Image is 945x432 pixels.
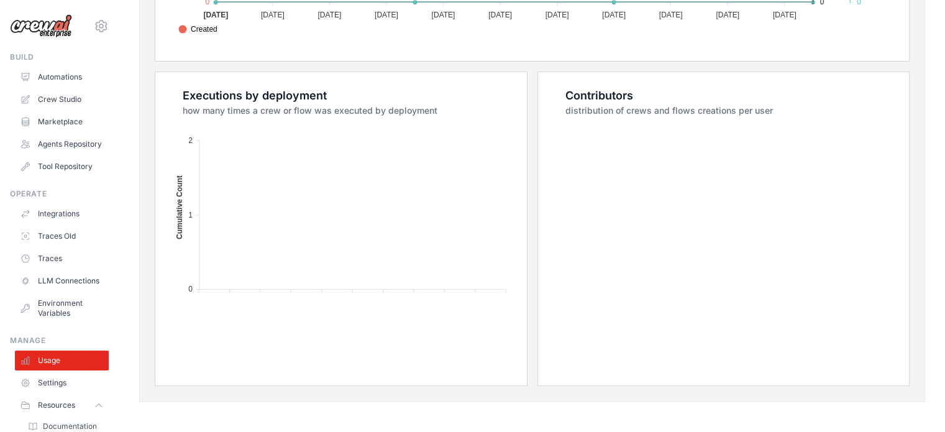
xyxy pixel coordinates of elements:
tspan: [DATE] [488,10,512,19]
tspan: 2 [188,136,193,144]
a: Automations [15,67,109,87]
a: Environment Variables [15,293,109,323]
tspan: [DATE] [261,10,285,19]
div: Executions by deployment [183,87,327,104]
tspan: 1 [188,210,193,219]
span: Resources [38,400,75,410]
tspan: [DATE] [602,10,626,19]
tspan: [DATE] [203,10,228,19]
div: Operate [10,189,109,199]
a: Usage [15,351,109,370]
tspan: [DATE] [432,10,455,19]
div: Build [10,52,109,62]
a: Settings [15,373,109,393]
tspan: [DATE] [659,10,683,19]
span: Created [178,24,217,35]
tspan: [DATE] [375,10,398,19]
img: Logo [10,14,72,38]
a: Marketplace [15,112,109,132]
tspan: [DATE] [773,10,797,19]
a: Crew Studio [15,90,109,109]
div: Manage [10,336,109,346]
tspan: [DATE] [716,10,739,19]
span: Documentation [43,421,97,431]
button: Resources [15,395,109,415]
a: Integrations [15,204,109,224]
a: Agents Repository [15,134,109,154]
dt: how many times a crew or flow was executed by deployment [183,104,512,117]
div: Contributors [565,87,633,104]
tspan: 0 [188,285,193,293]
a: Tool Repository [15,157,109,177]
a: Traces Old [15,226,109,246]
tspan: [DATE] [546,10,569,19]
a: Traces [15,249,109,269]
tspan: [DATE] [317,10,341,19]
dt: distribution of crews and flows creations per user [565,104,895,117]
a: LLM Connections [15,271,109,291]
text: Cumulative Count [175,175,184,239]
